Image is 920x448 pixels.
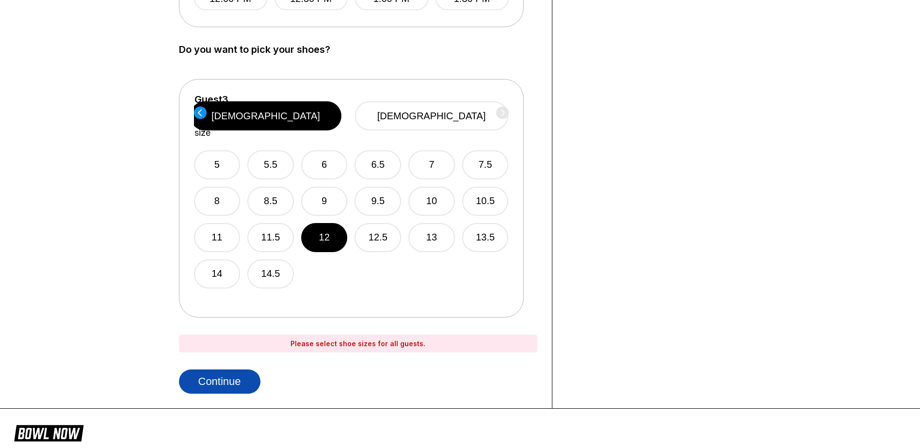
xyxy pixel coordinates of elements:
[179,369,260,394] button: Continue
[355,187,401,216] button: 9.5
[408,223,455,252] button: 13
[247,187,294,216] button: 8.5
[247,259,294,288] button: 14.5
[355,101,508,130] button: [DEMOGRAPHIC_DATA]
[462,150,509,179] button: 7.5
[408,150,455,179] button: 7
[462,187,509,216] button: 10.5
[408,187,455,216] button: 10
[462,223,509,252] button: 13.5
[179,44,537,55] label: Do you want to pick your shoes?
[247,223,294,252] button: 11.5
[194,223,241,252] button: 11
[194,187,241,216] button: 8
[194,259,241,288] button: 14
[301,223,348,252] button: 12
[247,150,294,179] button: 5.5
[301,150,348,179] button: 6
[301,187,348,216] button: 9
[179,335,537,352] div: Please select shoe sizes for all guests.
[190,101,341,130] button: [DEMOGRAPHIC_DATA]
[355,150,401,179] button: 6.5
[194,94,228,105] label: Guest 3
[355,223,401,252] button: 12.5
[194,150,241,179] button: 5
